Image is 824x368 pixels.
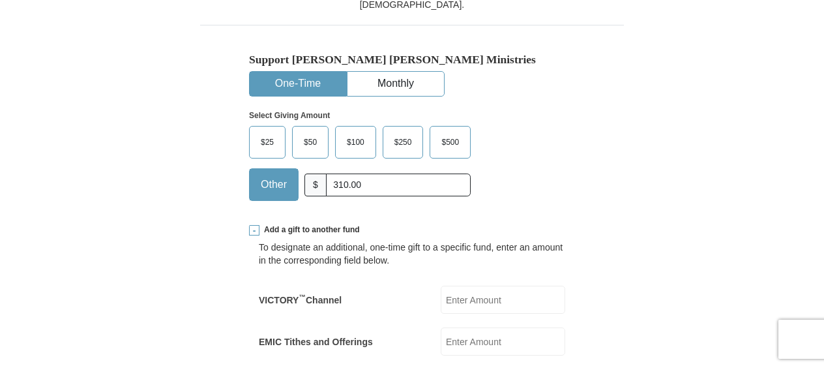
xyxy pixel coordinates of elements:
span: Other [254,175,293,194]
span: $ [304,174,327,196]
h5: Support [PERSON_NAME] [PERSON_NAME] Ministries [249,53,575,67]
span: Add a gift to another fund [259,224,360,236]
sup: ™ [299,293,306,301]
div: To designate an additional, one-time gift to a specific fund, enter an amount in the correspondin... [259,241,565,267]
input: Enter Amount [441,328,565,356]
label: VICTORY Channel [259,294,342,307]
input: Other Amount [326,174,471,196]
button: Monthly [347,72,444,96]
input: Enter Amount [441,286,565,314]
span: $100 [340,132,371,152]
button: One-Time [250,72,346,96]
span: $25 [254,132,280,152]
label: EMIC Tithes and Offerings [259,335,373,348]
strong: Select Giving Amount [249,111,330,120]
span: $500 [435,132,465,152]
span: $50 [297,132,323,152]
span: $250 [388,132,419,152]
